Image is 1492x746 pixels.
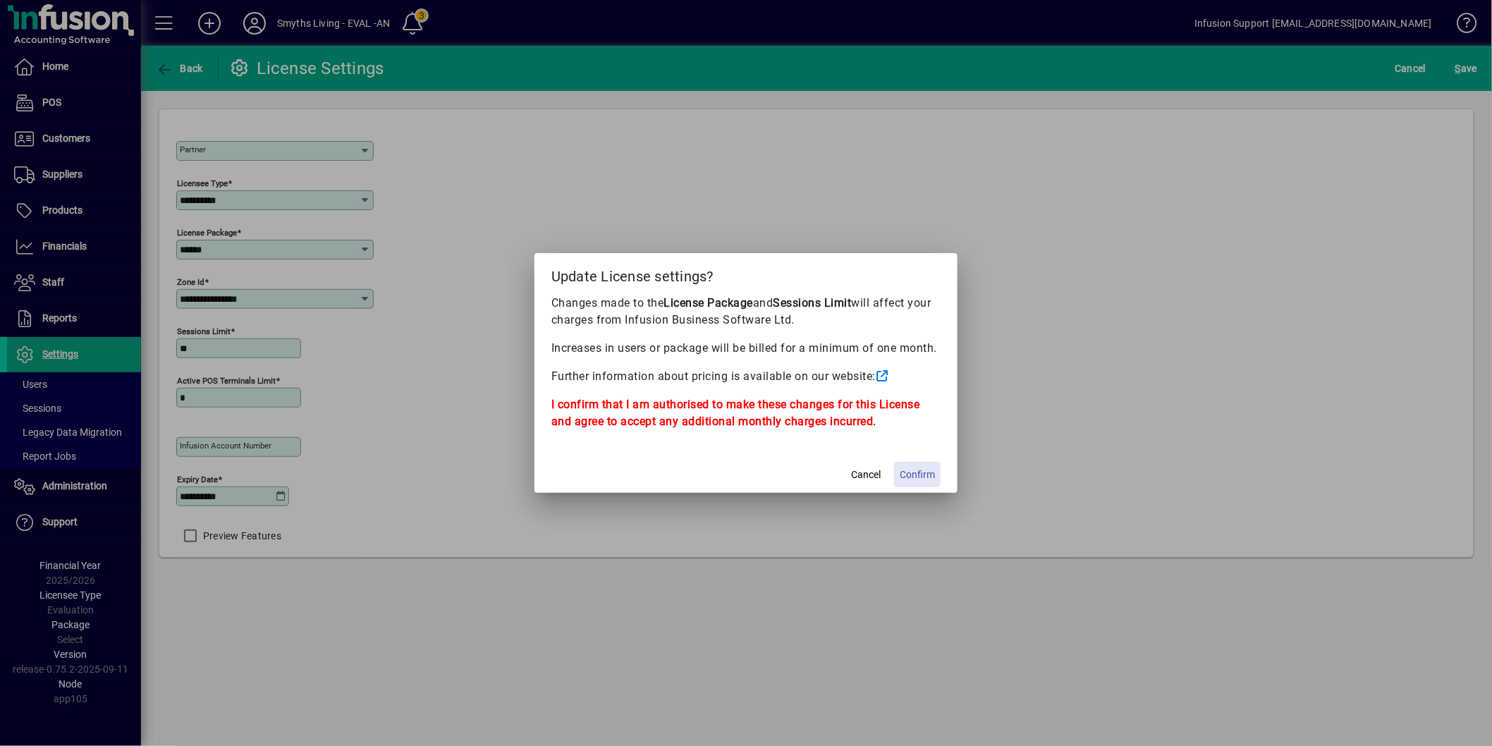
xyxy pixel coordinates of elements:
p: Further information about pricing is available on our website: [551,368,941,385]
button: Cancel [843,462,888,487]
button: Confirm [894,462,941,487]
b: Sessions Limit [773,296,852,310]
p: Increases in users or package will be billed for a minimum of one month. [551,340,941,357]
span: Cancel [851,467,881,482]
span: Confirm [900,467,935,482]
b: I confirm that I am authorised to make these changes for this License and agree to accept any add... [551,398,920,428]
h2: Update License settings? [534,253,958,294]
b: License Package [664,296,754,310]
p: Changes made to the and will affect your charges from Infusion Business Software Ltd. [551,295,941,329]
